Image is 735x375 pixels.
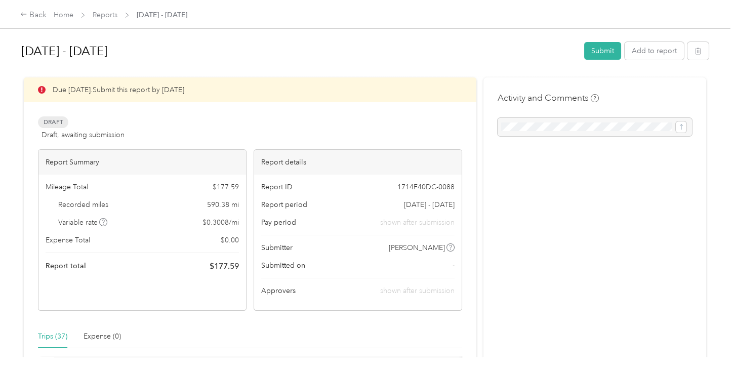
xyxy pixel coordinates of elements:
div: Report details [254,150,462,175]
span: Approvers [261,285,296,296]
span: Expense Total [46,235,90,245]
button: Add to report [625,42,684,60]
div: Back [20,9,47,21]
div: Due [DATE]. Submit this report by [DATE] [24,77,476,102]
span: [PERSON_NAME] [389,242,445,253]
span: Mileage Total [46,182,88,192]
span: [DATE] - [DATE] [137,10,187,20]
h4: Activity and Comments [498,92,599,104]
span: Pay period [261,217,296,228]
span: $ 177.59 [210,260,239,272]
span: Variable rate [58,217,108,228]
div: Report Summary [38,150,246,175]
span: $ 177.59 [213,182,239,192]
a: Home [54,11,73,19]
span: shown after submission [380,217,455,228]
h1: Sep 1 - 30, 2025 [21,39,577,63]
iframe: Everlance-gr Chat Button Frame [678,318,735,375]
span: $ 0.00 [221,235,239,245]
a: Reports [93,11,117,19]
span: Draft [38,116,68,128]
span: Report ID [261,182,293,192]
span: 1714F40DC-0088 [397,182,455,192]
span: Report period [261,199,307,210]
span: Recorded miles [58,199,108,210]
div: Expense (0) [84,331,121,342]
span: 590.38 mi [207,199,239,210]
span: $ 0.3008 / mi [202,217,239,228]
button: Submit [584,42,621,60]
span: Report total [46,261,86,271]
span: Submitted on [261,260,305,271]
span: - [453,260,455,271]
div: Trips (37) [38,331,67,342]
span: Submitter [261,242,293,253]
span: Draft, awaiting submission [42,130,125,140]
span: shown after submission [380,286,455,295]
span: [DATE] - [DATE] [404,199,455,210]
